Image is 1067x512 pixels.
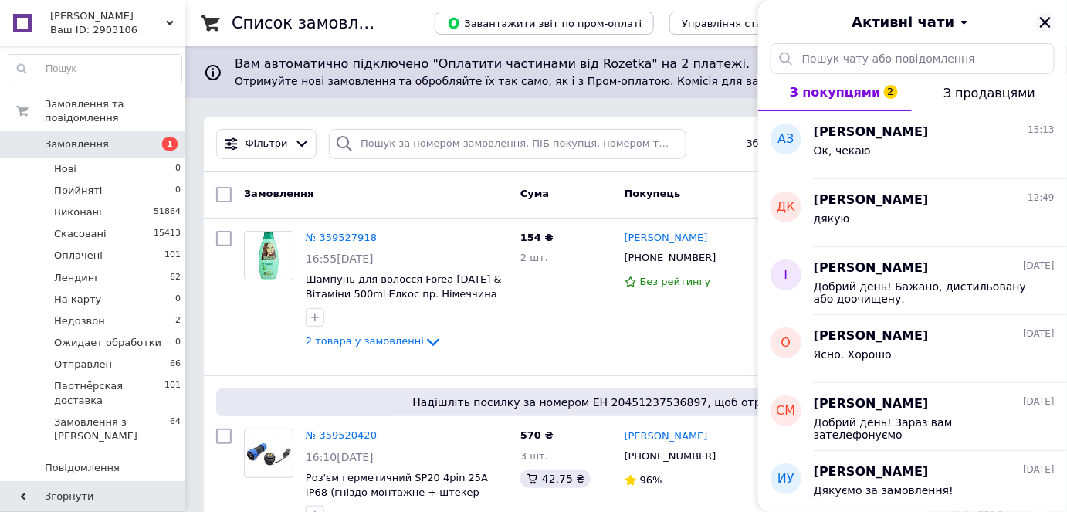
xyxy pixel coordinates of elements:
[1023,463,1055,476] span: [DATE]
[154,205,181,219] span: 51864
[54,227,107,241] span: Скасовані
[54,336,161,350] span: Ожидает обработки
[520,188,549,199] span: Cума
[784,266,788,284] span: І
[758,111,1067,179] button: АЗ[PERSON_NAME]15:13Ок, чекаю
[814,144,871,157] span: Ок, чекаю
[54,205,102,219] span: Виконані
[232,14,388,32] h1: Список замовлень
[306,451,374,463] span: 16:10[DATE]
[852,12,954,32] span: Активні чати
[1023,395,1055,409] span: [DATE]
[50,9,166,23] span: БІО Трейдінг
[244,188,313,199] span: Замовлення
[175,293,181,307] span: 0
[170,415,181,443] span: 64
[1036,13,1055,32] button: Закрити
[520,429,554,441] span: 570 ₴
[175,336,181,350] span: 0
[246,137,288,151] span: Фільтри
[790,85,881,100] span: З покупцями
[520,232,554,243] span: 154 ₴
[771,43,1055,74] input: Пошук чату або повідомлення
[235,75,982,87] span: Отримуйте нові замовлення та обробляйте їх так само, як і з Пром-оплатою. Комісія для вас — 1.7%,...
[520,252,548,263] span: 2 шт.
[235,56,1018,73] span: Вам автоматично підключено "Оплатити частинами від Rozetka" на 2 платежі.
[245,232,293,280] img: Фото товару
[306,429,377,441] a: № 359520420
[758,247,1067,315] button: І[PERSON_NAME][DATE]Добрий день! Бажано, дистильовану або доочищену.
[814,212,850,225] span: дякую
[814,327,929,345] span: [PERSON_NAME]
[520,450,548,462] span: 3 шт.
[245,436,293,472] img: Фото товару
[781,334,791,352] span: О
[54,184,102,198] span: Прийняті
[54,358,112,371] span: Отправлен
[170,358,181,371] span: 66
[54,162,76,176] span: Нові
[54,271,100,285] span: Лендинг
[1023,327,1055,341] span: [DATE]
[625,252,716,263] span: [PHONE_NUMBER]
[1028,124,1055,137] span: 15:13
[943,86,1035,100] span: З продавцями
[164,249,181,263] span: 101
[154,227,181,241] span: 15413
[814,124,929,141] span: [PERSON_NAME]
[777,402,796,420] span: СМ
[625,188,681,199] span: Покупець
[8,55,181,83] input: Пошук
[54,314,105,328] span: Недозвон
[758,74,912,111] button: З покупцями2
[54,249,103,263] span: Оплачені
[54,379,164,407] span: Партнёрская доставка
[306,335,442,347] a: 2 товара у замовленні
[54,293,101,307] span: На карту
[747,137,852,151] span: Збережені фільтри:
[777,198,795,216] span: ДК
[640,276,711,287] span: Без рейтингу
[306,472,488,512] a: Роз'єм герметичний SP20 4pin 25А IP68 (гніздо монтажне + штекер кабельний) 02632
[1028,192,1055,205] span: 12:49
[814,192,929,209] span: [PERSON_NAME]
[814,348,892,361] span: Ясно. Хорошо
[306,232,377,243] a: № 359527918
[682,18,800,29] span: Управління статусами
[758,315,1067,383] button: О[PERSON_NAME][DATE]Ясно. Хорошо
[329,129,686,159] input: Пошук за номером замовлення, ПІБ покупця, номером телефону, Email, номером накладної
[884,85,898,99] span: 2
[306,335,424,347] span: 2 товара у замовленні
[625,450,716,462] span: [PHONE_NUMBER]
[175,162,181,176] span: 0
[814,416,1033,441] span: Добрий день! Зараз вам зателефонуємо
[625,231,708,246] a: [PERSON_NAME]
[1023,259,1055,273] span: [DATE]
[435,12,654,35] button: Завантажити звіт по пром-оплаті
[758,383,1067,451] button: СМ[PERSON_NAME][DATE]Добрий день! Зараз вам зателефонуємо
[45,97,185,125] span: Замовлення та повідомлення
[814,259,929,277] span: [PERSON_NAME]
[45,461,120,475] span: Повідомлення
[175,314,181,328] span: 2
[170,271,181,285] span: 62
[50,23,185,37] div: Ваш ID: 2903106
[758,179,1067,247] button: ДК[PERSON_NAME]12:49дякую
[814,463,929,481] span: [PERSON_NAME]
[814,395,929,413] span: [PERSON_NAME]
[801,12,1024,32] button: Активні чати
[912,74,1067,111] button: З продавцями
[175,184,181,198] span: 0
[54,415,170,443] span: Замовлення з [PERSON_NAME]
[244,231,293,280] a: Фото товару
[520,470,591,488] div: 42.75 ₴
[777,131,794,148] span: АЗ
[669,12,812,35] button: Управління статусами
[306,273,502,314] span: Шампунь для волосся Forea [DATE] & Вітаміни 500ml Елкос пр. Німеччина 011091
[244,429,293,478] a: Фото товару
[777,470,794,488] span: ИУ
[447,16,642,30] span: Завантажити звіт по пром-оплаті
[640,474,662,486] span: 96%
[164,379,181,407] span: 101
